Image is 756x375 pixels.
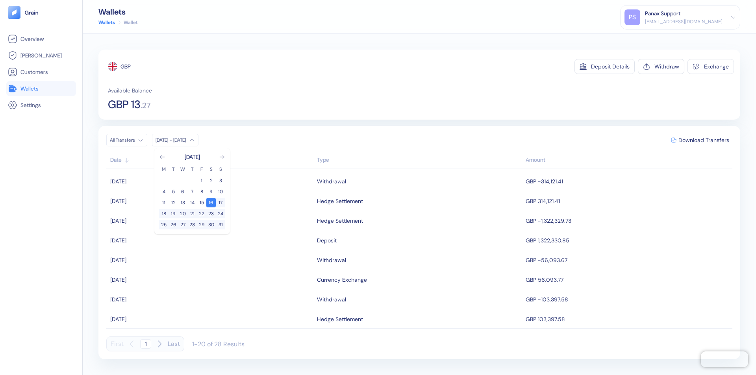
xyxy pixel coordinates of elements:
[206,166,216,173] th: Saturday
[206,198,216,207] button: 16
[197,220,206,229] button: 29
[169,198,178,207] button: 12
[187,220,197,229] button: 28
[159,220,169,229] button: 25
[678,137,729,143] span: Download Transfers
[317,194,363,208] div: Hedge Settlement
[187,166,197,173] th: Thursday
[108,87,152,94] span: Available Balance
[159,198,169,207] button: 11
[106,309,315,329] td: [DATE]
[624,9,640,25] div: PS
[178,198,187,207] button: 13
[111,336,124,351] button: First
[524,211,732,231] td: GBP -1,322,329.73
[106,191,315,211] td: [DATE]
[524,309,732,329] td: GBP 103,397.58
[645,18,723,25] div: [EMAIL_ADDRESS][DOMAIN_NAME]
[216,220,225,229] button: 31
[687,59,734,74] button: Exchange
[197,187,206,196] button: 8
[192,340,245,348] div: 1-20 of 28 Results
[106,172,315,191] td: [DATE]
[187,198,197,207] button: 14
[524,270,732,290] td: GBP 56,093.77
[159,166,169,173] th: Monday
[187,209,197,218] button: 21
[168,336,180,351] button: Last
[106,290,315,309] td: [DATE]
[110,156,313,164] div: Sort ascending
[317,312,363,326] div: Hedge Settlement
[20,52,62,59] span: [PERSON_NAME]
[178,209,187,218] button: 20
[106,231,315,250] td: [DATE]
[524,250,732,270] td: GBP -56,093.67
[106,270,315,290] td: [DATE]
[206,176,216,185] button: 2
[141,102,151,109] span: . 27
[20,68,48,76] span: Customers
[108,99,141,110] span: GBP 13
[317,253,346,267] div: Withdrawal
[197,166,206,173] th: Friday
[20,35,44,43] span: Overview
[524,191,732,211] td: GBP 314,121.41
[185,153,200,161] div: [DATE]
[216,198,225,207] button: 17
[159,187,169,196] button: 4
[8,67,74,77] a: Customers
[206,187,216,196] button: 9
[20,85,39,92] span: Wallets
[98,8,138,16] div: Wallets
[524,172,732,191] td: GBP -314,121.41
[216,166,225,173] th: Sunday
[20,101,41,109] span: Settings
[8,6,20,19] img: logo-tablet-V2.svg
[216,176,225,185] button: 3
[106,250,315,270] td: [DATE]
[591,64,630,69] div: Deposit Details
[169,209,178,218] button: 19
[704,64,729,69] div: Exchange
[638,59,684,74] button: Withdraw
[156,137,186,143] div: [DATE] - [DATE]
[317,214,363,227] div: Hedge Settlement
[187,187,197,196] button: 7
[178,187,187,196] button: 6
[645,9,680,18] div: Panax Support
[152,134,198,146] button: [DATE] - [DATE]
[169,166,178,173] th: Tuesday
[197,176,206,185] button: 1
[524,290,732,309] td: GBP -103,397.58
[317,273,367,286] div: Currency Exchange
[206,209,216,218] button: 23
[8,84,74,93] a: Wallets
[654,64,679,69] div: Withdraw
[197,198,206,207] button: 15
[120,63,131,70] div: GBP
[216,209,225,218] button: 24
[169,187,178,196] button: 5
[317,234,337,247] div: Deposit
[197,209,206,218] button: 22
[8,34,74,44] a: Overview
[524,231,732,250] td: GBP 1,322,330.85
[219,154,225,160] button: Go to next month
[169,220,178,229] button: 26
[317,175,346,188] div: Withdrawal
[24,10,39,15] img: logo
[216,187,225,196] button: 10
[8,51,74,60] a: [PERSON_NAME]
[526,156,728,164] div: Sort descending
[178,220,187,229] button: 27
[317,293,346,306] div: Withdrawal
[159,209,169,218] button: 18
[8,100,74,110] a: Settings
[574,59,635,74] button: Deposit Details
[206,220,216,229] button: 30
[178,166,187,173] th: Wednesday
[98,19,115,26] a: Wallets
